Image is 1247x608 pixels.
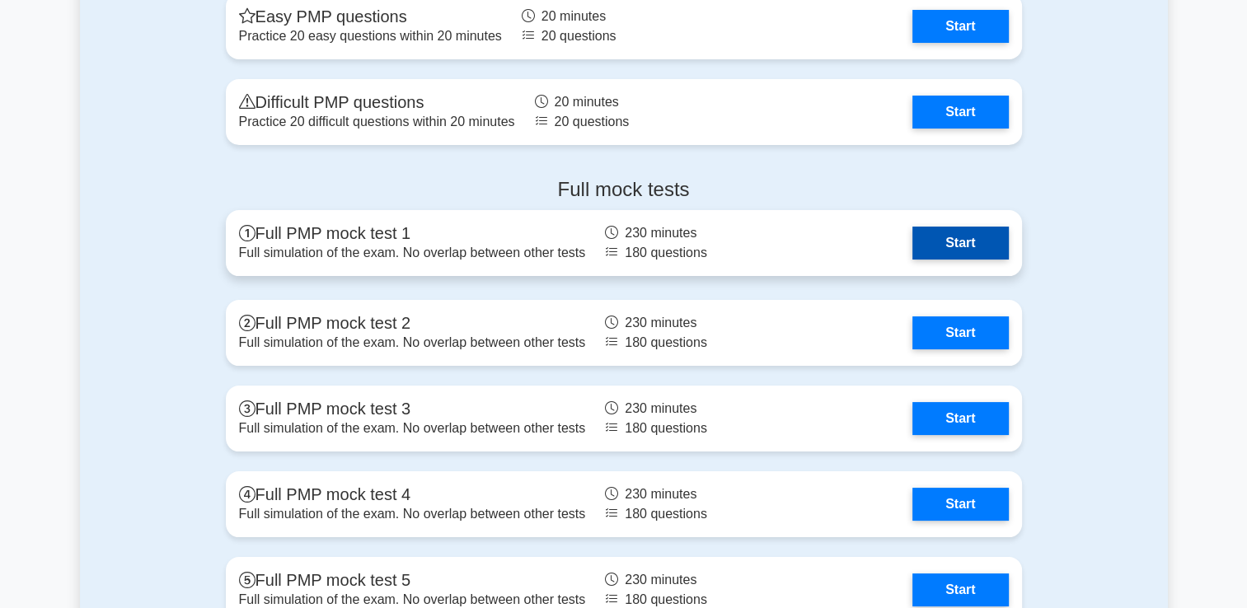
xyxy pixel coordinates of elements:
[912,402,1008,435] a: Start
[912,316,1008,349] a: Start
[912,227,1008,260] a: Start
[226,178,1022,202] h4: Full mock tests
[912,488,1008,521] a: Start
[912,96,1008,129] a: Start
[912,573,1008,606] a: Start
[912,10,1008,43] a: Start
